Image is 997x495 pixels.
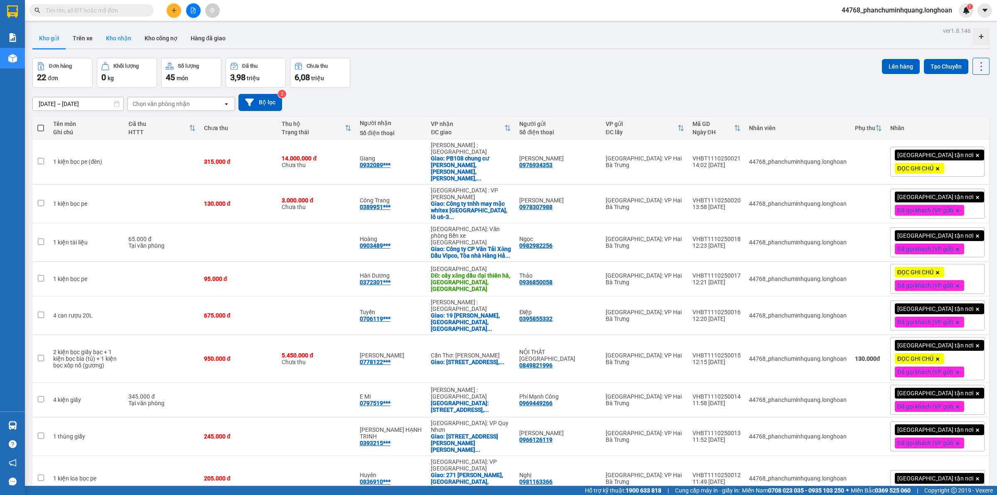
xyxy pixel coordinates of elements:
div: 1 kiện bọc pe [53,200,120,207]
div: 950.000 đ [204,355,273,362]
div: 14:02 [DATE] [692,162,741,168]
div: 44768_phanchuminhquang.longhoan [749,239,847,246]
button: Khối lượng0kg [97,58,157,88]
span: Đã gọi khách (VP gửi) [897,245,953,253]
div: [GEOGRAPHIC_DATA]: VP Hai Bà Trưng [606,472,684,485]
button: Kho nhận [99,28,138,48]
strong: 0369 525 060 [875,487,911,494]
span: 45 [166,72,175,82]
div: VP gửi [606,121,678,127]
span: | [917,486,918,495]
span: ... [484,406,489,413]
div: [GEOGRAPHIC_DATA] : VP [PERSON_NAME] [431,187,511,200]
div: Thu hộ [282,121,344,127]
span: Miền Nam [742,486,844,495]
input: Select a date range. [33,97,123,111]
div: Số lượng [178,63,199,69]
img: logo-vxr [7,5,18,18]
div: VHBT1110250013 [692,430,741,436]
span: 6,08 [295,72,310,82]
span: notification [9,459,17,467]
div: 0966126119 [519,436,553,443]
strong: 0708 023 035 - 0935 103 250 [768,487,844,494]
div: 11:52 [DATE] [692,436,741,443]
div: [GEOGRAPHIC_DATA]: VP Hai Bà Trưng [606,155,684,168]
div: 4 can rượu 20L [53,312,120,319]
div: ĐC giao [431,129,504,135]
div: Giao: Số 30 Nguyễn An Ninh , Phường vĩnh bảo, Rạch Giá, Kiên Giang [431,359,511,365]
span: plus [171,7,177,13]
span: aim [209,7,215,13]
div: Phụ thu [855,125,875,131]
div: 130.000 đ [204,200,273,207]
span: Đã gọi khách (VP gửi) [897,318,953,326]
span: kg [108,75,114,81]
svg: open [223,101,230,107]
div: 1 kiện loa bọc pe [53,475,120,482]
button: Kho công nợ [138,28,184,48]
div: VHBT1110250016 [692,309,741,315]
div: HỒ NỮ HẠNH TRINH [360,426,423,440]
button: Trên xe [66,28,99,48]
button: Tạo Chuyến [924,59,968,74]
div: 44768_phanchuminhquang.longhoan [749,433,847,440]
span: file-add [190,7,196,13]
span: 3,98 [230,72,246,82]
div: 0976934353 [519,162,553,168]
div: Giao: Công ty CP Vân Tải Xăng Dầu Vipco, Tòa nhà Hàng Hải Liên Minh, 802 Lê Hồng Phong, Phường Hả... [431,246,511,259]
div: [GEOGRAPHIC_DATA]: VP Hai Bà Trưng [606,352,684,365]
div: 0969449266 [519,400,553,406]
div: Hân Dương [360,272,423,279]
div: Chọn văn phòng nhận [133,100,190,108]
span: Đã gọi khách (VP gửi) [897,368,953,376]
div: 0936850058 [519,279,553,286]
span: [GEOGRAPHIC_DATA] tận nơi [897,342,973,349]
div: 5.450.000 đ [282,352,351,359]
div: E MI [360,393,423,400]
div: Phí Mạnh Công [519,393,597,400]
div: Điệp [519,309,597,315]
div: Tạo kho hàng mới [973,28,990,45]
span: question-circle [9,440,17,448]
span: ... [476,175,481,182]
div: 11:58 [DATE] [692,400,741,406]
span: Miền Bắc [851,486,911,495]
div: VHBT1110250015 [692,352,741,359]
div: 205.000 đ [204,475,273,482]
div: 1 kiện tài liệu [53,239,120,246]
span: triệu [247,75,260,81]
span: | [668,486,669,495]
img: warehouse-icon [8,421,17,430]
div: Trạng thái [282,129,344,135]
div: Cần Thơ: [PERSON_NAME] [431,352,511,359]
div: Giao: PB108 chung cư Dic phoenix,Chí Linh, Vũng Tàu, Bà Rịa - Vũng Tàu [431,155,511,182]
div: 3.000.000 đ [282,197,351,204]
span: [GEOGRAPHIC_DATA] tận nơi [897,475,973,482]
div: Tại văn phòng [128,242,196,249]
div: VHBT1110250017 [692,272,741,279]
div: Người gửi [519,121,597,127]
div: Chưa thu [307,63,328,69]
div: 0395855332 [519,315,553,322]
button: Bộ lọc [238,94,282,111]
span: caret-down [981,7,989,14]
div: [GEOGRAPHIC_DATA]: VP [GEOGRAPHIC_DATA] [431,458,511,472]
div: Tuyến [360,309,423,315]
img: warehouse-icon [8,54,17,63]
th: Toggle SortBy [427,117,515,139]
div: Mã GD [692,121,734,127]
div: 12:23 [DATE] [692,242,741,249]
div: 0978307988 [519,204,553,210]
span: message [9,478,17,485]
div: [GEOGRAPHIC_DATA] [431,266,511,272]
div: Nhân viên [749,125,847,131]
div: 245.000 đ [204,433,273,440]
div: sơn lam [519,197,597,204]
div: DĐ: cây xăng dầu đại thiên hà, an nhơn, bình định [431,272,511,292]
div: Chưa thu [204,125,273,131]
button: Kho gửi [32,28,66,48]
div: Số điện thoại [519,129,597,135]
div: 345.000 đ [128,393,196,400]
span: [GEOGRAPHIC_DATA] tận nơi [897,232,973,239]
sup: 2 [278,90,286,98]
